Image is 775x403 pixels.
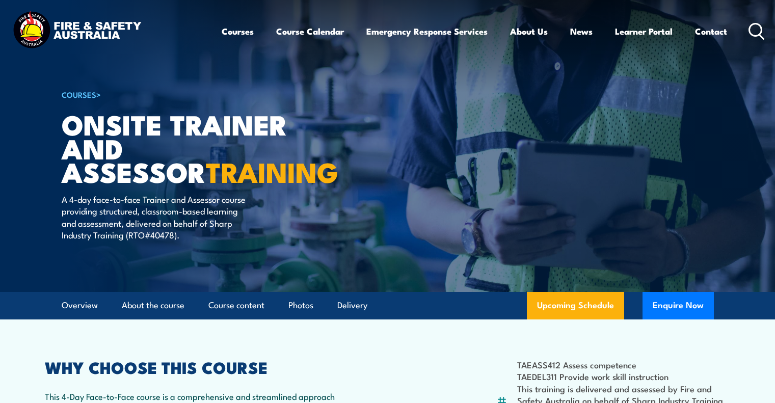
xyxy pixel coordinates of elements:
a: About the course [122,292,184,319]
h1: Onsite Trainer and Assessor [62,112,313,183]
a: Course content [208,292,264,319]
li: TAEASS412 Assess competence [517,359,731,370]
h6: > [62,88,313,100]
a: Upcoming Schedule [527,292,624,319]
a: Course Calendar [276,18,344,45]
a: Delivery [337,292,367,319]
a: Overview [62,292,98,319]
li: TAEDEL311 Provide work skill instruction [517,370,731,382]
a: COURSES [62,89,96,100]
h2: WHY CHOOSE THIS COURSE [45,360,342,374]
p: A 4-day face-to-face Trainer and Assessor course providing structured, classroom-based learning a... [62,193,248,241]
button: Enquire Now [643,292,714,319]
a: Learner Portal [615,18,673,45]
a: Courses [222,18,254,45]
a: About Us [510,18,548,45]
a: Contact [695,18,727,45]
a: News [570,18,593,45]
strong: TRAINING [206,150,338,192]
a: Photos [288,292,313,319]
a: Emergency Response Services [366,18,488,45]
